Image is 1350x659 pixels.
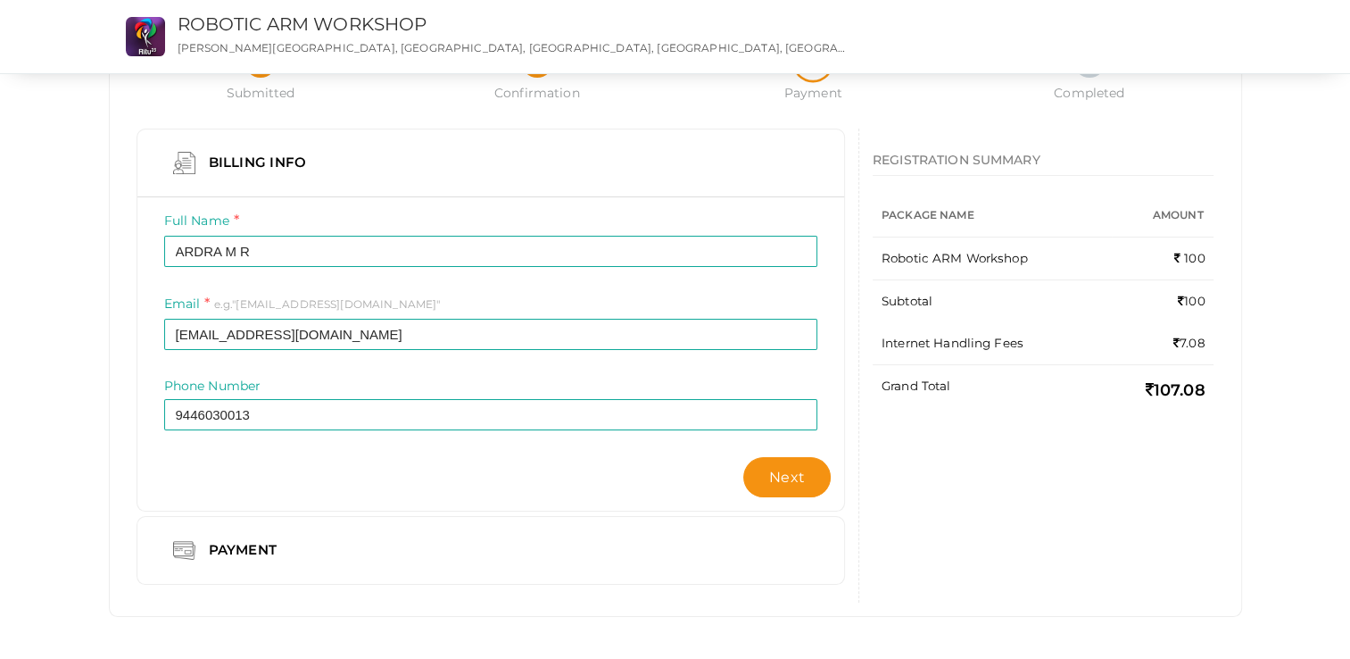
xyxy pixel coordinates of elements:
td: 107.08 [1112,364,1214,415]
label: Phone Number [164,377,261,395]
td: Robotic ARM Workshop [873,237,1112,279]
img: E7QGJRPK_small.png [126,17,165,56]
td: 7.08 [1112,322,1214,365]
input: Enter phone number [164,399,817,430]
label: Full Name [164,211,240,231]
input: ex: some@example.com [164,319,817,350]
span: Submitted [123,84,400,102]
th: Package Name [873,194,1112,238]
span: Confirmation [399,84,675,102]
td: Subtotal [873,279,1112,322]
td: Grand Total [873,364,1112,415]
p: [PERSON_NAME][GEOGRAPHIC_DATA], [GEOGRAPHIC_DATA], [GEOGRAPHIC_DATA], [GEOGRAPHIC_DATA], [GEOGRAP... [178,40,853,55]
div: Payment [195,539,295,562]
img: curriculum.png [173,152,195,174]
a: ROBOTIC ARM WORKSHOP [178,13,427,35]
span: REGISTRATION SUMMARY [873,152,1040,168]
button: Next [743,457,831,497]
span: Payment [675,84,952,102]
th: Amount [1112,194,1214,238]
label: Email [164,294,211,314]
img: credit-card.png [173,539,195,562]
td: 100 [1112,279,1214,322]
span: Next [769,469,805,486]
div: Billing Info [195,152,325,174]
td: Internet Handling Fees [873,322,1112,365]
span: 100 [1174,251,1205,265]
span: e.g."[EMAIL_ADDRESS][DOMAIN_NAME]" [214,297,441,311]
